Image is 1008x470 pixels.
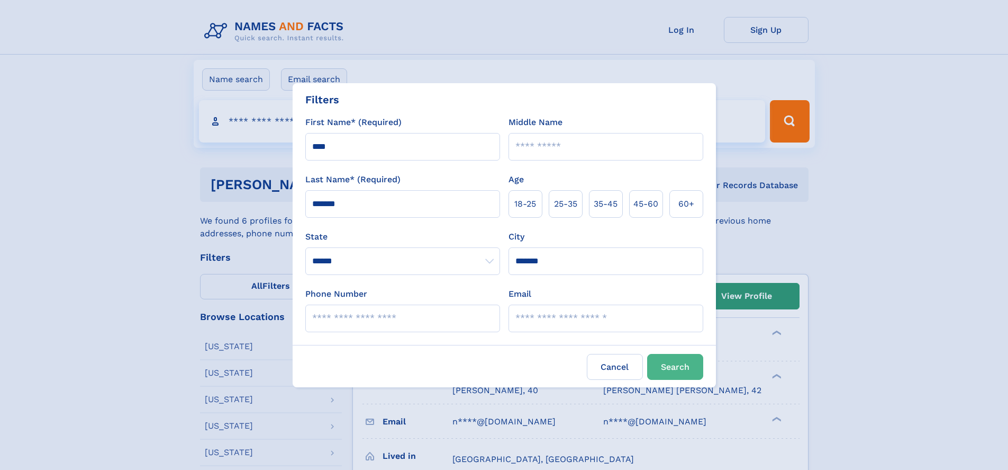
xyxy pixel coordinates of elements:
label: Last Name* (Required) [305,173,401,186]
span: 45‑60 [633,198,658,210]
div: Filters [305,92,339,108]
label: First Name* (Required) [305,116,402,129]
span: 18‑25 [514,198,536,210]
button: Search [647,354,703,380]
label: City [508,230,524,243]
span: 35‑45 [594,198,617,210]
label: Age [508,173,524,186]
label: Email [508,288,531,300]
label: State [305,230,500,243]
span: 25‑35 [554,198,577,210]
span: 60+ [678,198,694,210]
label: Middle Name [508,116,562,129]
label: Cancel [587,354,643,380]
label: Phone Number [305,288,367,300]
